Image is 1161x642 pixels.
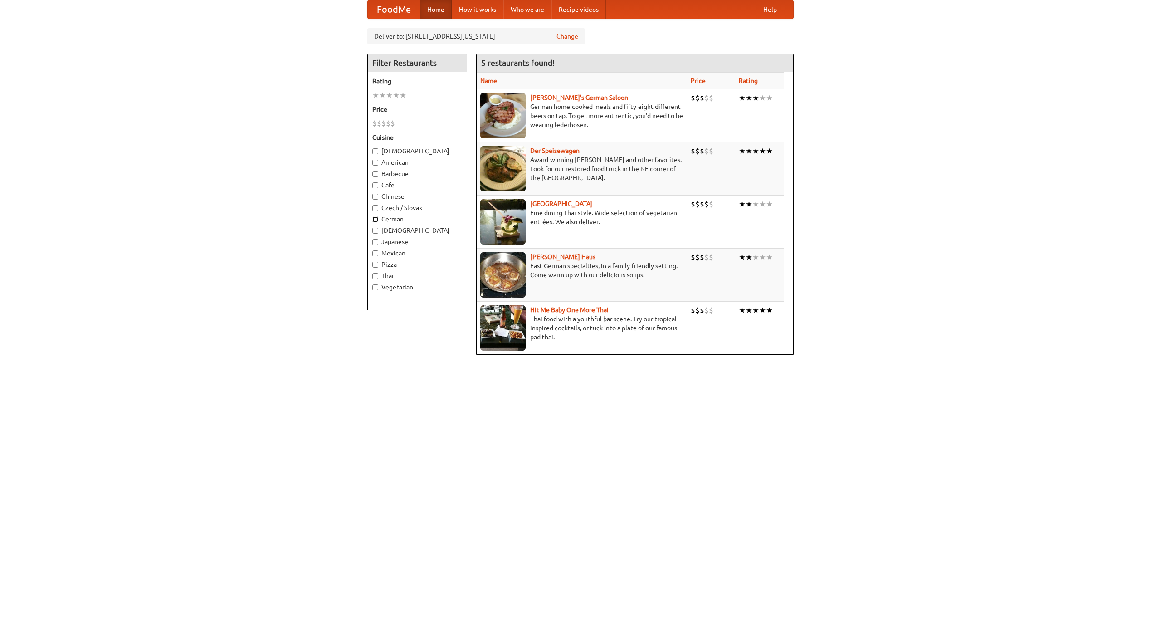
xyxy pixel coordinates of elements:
label: [DEMOGRAPHIC_DATA] [372,226,462,235]
li: ★ [752,93,759,103]
li: $ [691,199,695,209]
li: $ [700,305,704,315]
li: $ [700,199,704,209]
h5: Rating [372,77,462,86]
img: kohlhaus.jpg [480,252,526,298]
a: Home [420,0,452,19]
li: ★ [739,199,746,209]
li: ★ [759,252,766,262]
label: German [372,215,462,224]
ng-pluralize: 5 restaurants found! [481,59,555,67]
li: ★ [759,93,766,103]
li: ★ [379,90,386,100]
label: Barbecue [372,169,462,178]
input: German [372,216,378,222]
a: Name [480,77,497,84]
label: Thai [372,271,462,280]
img: esthers.jpg [480,93,526,138]
input: [DEMOGRAPHIC_DATA] [372,228,378,234]
li: ★ [739,305,746,315]
li: ★ [752,305,759,315]
input: Cafe [372,182,378,188]
input: Thai [372,273,378,279]
li: ★ [766,93,773,103]
li: ★ [752,199,759,209]
li: $ [695,199,700,209]
label: Japanese [372,237,462,246]
h5: Cuisine [372,133,462,142]
label: Mexican [372,249,462,258]
li: $ [691,305,695,315]
li: $ [691,252,695,262]
a: Rating [739,77,758,84]
a: [PERSON_NAME] Haus [530,253,595,260]
li: $ [704,252,709,262]
li: ★ [739,93,746,103]
li: $ [709,93,713,103]
h5: Price [372,105,462,114]
li: $ [386,118,390,128]
a: [PERSON_NAME]'s German Saloon [530,94,628,101]
li: $ [700,146,704,156]
li: $ [695,93,700,103]
li: $ [704,305,709,315]
h4: Filter Restaurants [368,54,467,72]
li: $ [700,252,704,262]
li: $ [709,252,713,262]
label: [DEMOGRAPHIC_DATA] [372,147,462,156]
a: Price [691,77,706,84]
a: Help [756,0,784,19]
input: [DEMOGRAPHIC_DATA] [372,148,378,154]
li: ★ [759,305,766,315]
li: $ [377,118,381,128]
li: $ [709,305,713,315]
label: Chinese [372,192,462,201]
a: [GEOGRAPHIC_DATA] [530,200,592,207]
p: Thai food with a youthful bar scene. Try our tropical inspired cocktails, or tuck into a plate of... [480,314,683,342]
li: ★ [400,90,406,100]
input: Pizza [372,262,378,268]
div: Deliver to: [STREET_ADDRESS][US_STATE] [367,28,585,44]
li: $ [695,305,700,315]
li: ★ [393,90,400,100]
li: $ [695,146,700,156]
a: Who we are [503,0,551,19]
a: Der Speisewagen [530,147,580,154]
a: Recipe videos [551,0,606,19]
li: ★ [746,305,752,315]
li: ★ [766,252,773,262]
img: satay.jpg [480,199,526,245]
li: ★ [766,146,773,156]
input: Japanese [372,239,378,245]
input: American [372,160,378,166]
li: ★ [739,146,746,156]
li: ★ [746,146,752,156]
li: $ [704,93,709,103]
li: ★ [746,252,752,262]
li: $ [700,93,704,103]
li: $ [390,118,395,128]
a: FoodMe [368,0,420,19]
p: Fine dining Thai-style. Wide selection of vegetarian entrées. We also deliver. [480,208,683,226]
li: $ [695,252,700,262]
li: ★ [759,146,766,156]
a: How it works [452,0,503,19]
li: $ [704,146,709,156]
img: babythai.jpg [480,305,526,351]
li: $ [709,146,713,156]
img: speisewagen.jpg [480,146,526,191]
input: Barbecue [372,171,378,177]
a: Change [556,32,578,41]
li: ★ [372,90,379,100]
li: $ [691,146,695,156]
li: ★ [759,199,766,209]
input: Vegetarian [372,284,378,290]
li: $ [372,118,377,128]
li: ★ [766,199,773,209]
li: $ [704,199,709,209]
label: Pizza [372,260,462,269]
li: $ [691,93,695,103]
